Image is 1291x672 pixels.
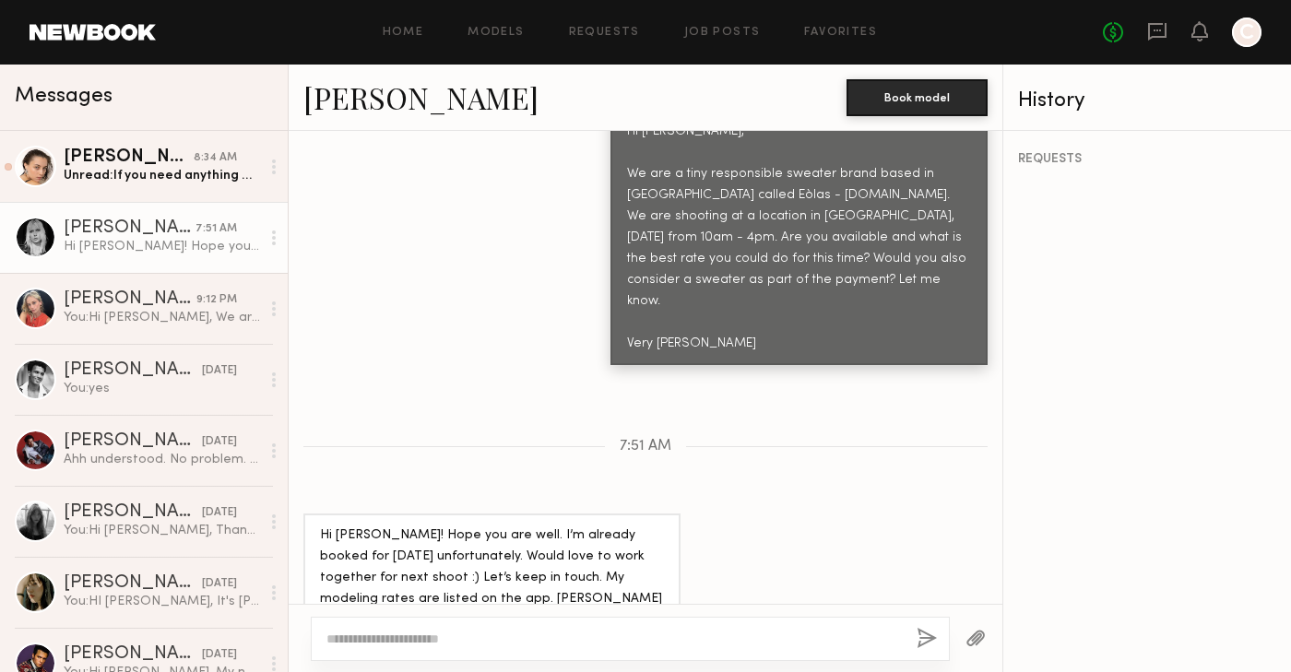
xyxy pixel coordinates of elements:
button: Book model [847,79,988,116]
div: Hi [PERSON_NAME]! Hope you are well. I’m already booked for [DATE] unfortunately. Would love to w... [64,238,260,255]
div: Hi [PERSON_NAME]! Hope you are well. I’m already booked for [DATE] unfortunately. Would love to w... [320,525,664,610]
a: Requests [569,27,640,39]
div: [DATE] [202,646,237,664]
div: [PERSON_NAME] [64,503,202,522]
div: History [1018,90,1276,112]
div: [DATE] [202,433,237,451]
div: [DATE] [202,575,237,593]
a: Models [468,27,524,39]
div: [PERSON_NAME] [64,290,196,309]
div: REQUESTS [1018,153,1276,166]
a: Job Posts [684,27,761,39]
div: [PERSON_NAME] [64,574,202,593]
div: 9:12 PM [196,291,237,309]
span: 7:51 AM [620,439,671,454]
div: [PERSON_NAME] [64,148,194,167]
div: [PERSON_NAME] [64,645,202,664]
a: Book model [847,88,988,104]
div: Hi [PERSON_NAME], We are a tiny responsible sweater brand based in [GEOGRAPHIC_DATA] called Eòlas... [627,122,971,354]
div: [PERSON_NAME] [64,432,202,451]
div: [DATE] [202,362,237,380]
div: [DATE] [202,504,237,522]
div: 7:51 AM [195,220,237,238]
div: You: Hi [PERSON_NAME], We are a tiny responsible sweater brand based in [GEOGRAPHIC_DATA] called ... [64,309,260,326]
div: You: Hi [PERSON_NAME], Thanks for letting me know. Unfortunately, [DATE] is only day we can do. W... [64,522,260,539]
div: [PERSON_NAME] [64,361,202,380]
a: C [1232,18,1261,47]
div: [PERSON_NAME] [64,219,195,238]
div: 8:34 AM [194,149,237,167]
div: You: yes [64,380,260,397]
a: Favorites [804,27,877,39]
div: You: HI [PERSON_NAME], It's [PERSON_NAME] from Eòlas again - [DOMAIN_NAME][URL]. We wanted to boo... [64,593,260,610]
div: Unread: If you need anything more you can check my ig @alwaysbecara [64,167,260,184]
span: Messages [15,86,113,107]
a: [PERSON_NAME] [303,77,539,117]
div: Ahh understood. No problem. Would definitely love to work please let me know if you have any othe... [64,451,260,468]
a: Home [383,27,424,39]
